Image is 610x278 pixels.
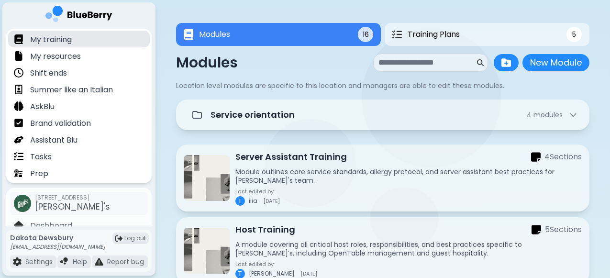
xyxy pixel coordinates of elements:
[184,228,230,274] img: Host Training
[14,152,23,161] img: file icon
[235,189,280,194] p: Last edited by
[115,235,122,242] img: logout
[176,81,590,90] p: Location level modules are specific to this location and managers are able to edit these modules.
[176,145,590,211] a: Server Assistant TrainingServer Assistant Trainingsections icon4SectionsModule outlines core serv...
[263,198,280,204] span: [DATE]
[239,197,241,205] span: I
[184,155,230,201] img: Server Assistant Training
[14,51,23,61] img: file icon
[95,257,103,266] img: file icon
[408,29,460,40] span: Training Plans
[14,195,31,212] img: company thumbnail
[531,152,541,163] img: sections icon
[60,257,69,266] img: file icon
[124,234,146,242] span: Log out
[14,135,23,145] img: file icon
[14,101,23,111] img: file icon
[45,6,112,25] img: company logo
[14,34,23,44] img: file icon
[14,221,23,230] img: file icon
[300,271,317,277] span: [DATE]
[30,34,72,45] p: My training
[14,118,23,128] img: file icon
[199,29,230,40] span: Modules
[211,108,295,122] p: Service orientation
[235,261,317,267] p: Last edited by
[235,167,582,185] p: Module outlines core service standards, allergy protocol, and server assistant best practices for...
[249,197,257,205] span: ilia
[30,151,52,163] p: Tasks
[533,110,563,120] span: module s
[238,269,242,278] span: T
[14,85,23,94] img: file icon
[235,223,295,236] p: Host Training
[10,243,105,251] p: [EMAIL_ADDRESS][DOMAIN_NAME]
[545,224,582,235] p: 5 Section s
[249,270,295,278] span: [PERSON_NAME]
[477,59,484,66] img: search icon
[10,234,105,242] p: Dakota Dewsbury
[73,257,87,266] p: Help
[235,150,347,164] p: Server Assistant Training
[13,257,22,266] img: file icon
[30,51,81,62] p: My resources
[544,151,582,163] p: 4 Section s
[527,111,563,119] span: 4
[14,168,23,178] img: file icon
[363,30,369,39] span: 16
[522,54,589,71] button: New Module
[25,257,53,266] p: Settings
[14,68,23,78] img: file icon
[35,200,110,212] span: [PERSON_NAME]'s
[176,54,238,71] p: Modules
[30,220,72,232] p: Dashboard
[176,23,381,46] button: ModulesModules16
[572,30,576,39] span: 5
[184,29,193,40] img: Modules
[107,257,144,266] p: Report bug
[30,168,48,179] p: Prep
[30,101,55,112] p: AskBlu
[392,30,402,39] img: Training Plans
[30,84,113,96] p: Summer like an Italian
[30,118,91,129] p: Brand validation
[30,67,67,79] p: Shift ends
[235,240,582,257] p: A module covering all critical host roles, responsibilities, and best practices specific to [PERS...
[30,134,78,146] p: Assistant Blu
[385,23,589,46] button: Training PlansTraining Plans5
[532,224,541,235] img: sections icon
[501,58,511,67] img: folder plus icon
[35,194,110,201] span: [STREET_ADDRESS]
